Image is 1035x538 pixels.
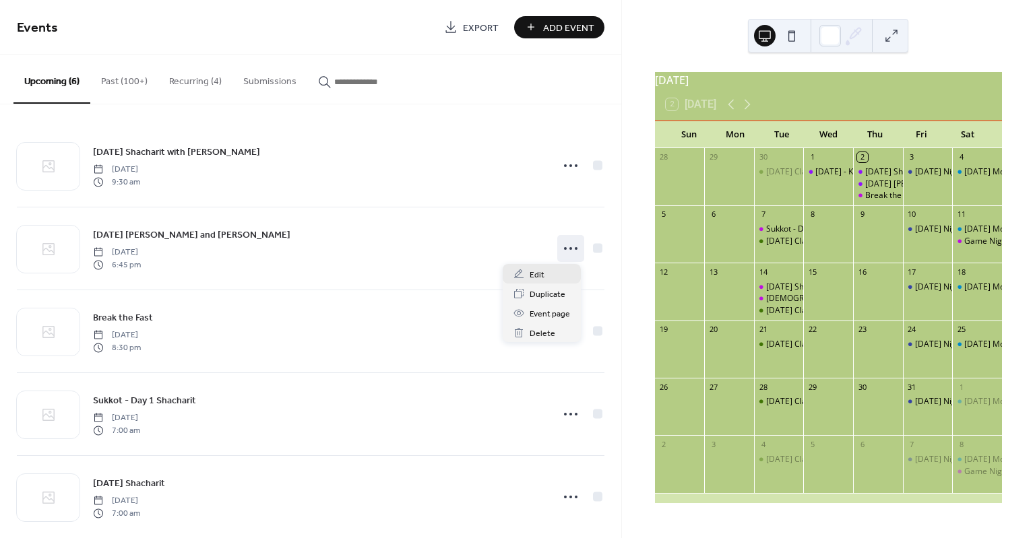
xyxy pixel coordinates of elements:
[853,166,903,178] div: Yom Kippur Shacharit with Yizkor
[758,382,768,392] div: 28
[907,209,917,220] div: 10
[758,325,768,335] div: 21
[865,166,1012,178] div: [DATE] Shacharit with [PERSON_NAME]
[915,224,1026,235] div: [DATE] Night Shabbat Service
[857,382,867,392] div: 30
[659,382,669,392] div: 26
[956,382,966,392] div: 1
[903,281,953,293] div: Friday Night Shabbat Service
[898,121,945,148] div: Fri
[659,209,669,220] div: 5
[93,329,141,341] span: [DATE]
[857,152,867,162] div: 2
[952,224,1002,235] div: Saturday Morning Shabbat Service
[766,281,830,293] div: [DATE] Shacharit
[93,228,290,242] span: [DATE] [PERSON_NAME] and [PERSON_NAME]
[758,439,768,449] div: 4
[956,267,966,277] div: 18
[952,281,1002,293] div: Saturday Morning Shabbat Service
[708,152,718,162] div: 29
[708,267,718,277] div: 13
[903,224,953,235] div: Friday Night Shabbat Service
[952,396,1002,407] div: Saturday Morning Shabbat Service
[766,293,855,304] div: [DEMOGRAPHIC_DATA]
[766,166,898,178] div: [DATE] Class with [PERSON_NAME]
[530,268,544,282] span: Edit
[754,166,804,178] div: Tuesday Class with Rabbi Shapiro
[915,281,1026,293] div: [DATE] Night Shabbat Service
[758,209,768,220] div: 7
[463,21,499,35] span: Export
[659,267,669,277] div: 12
[158,55,232,102] button: Recurring (4)
[857,209,867,220] div: 9
[93,424,140,436] span: 7:00 am
[93,393,196,408] a: Sukkot - Day 1 Shacharit
[758,267,768,277] div: 14
[514,16,604,38] button: Add Event
[93,495,140,507] span: [DATE]
[952,466,1002,477] div: Game Night
[956,209,966,220] div: 11
[853,190,903,201] div: Break the Fast
[865,190,919,201] div: Break the Fast
[915,339,1026,350] div: [DATE] Night Shabbat Service
[907,382,917,392] div: 31
[13,55,90,104] button: Upcoming (6)
[754,396,804,407] div: Tuesday Class with Rabbi Shapiro
[903,454,953,465] div: Friday Night Shabbat Service
[434,16,509,38] a: Export
[903,339,953,350] div: Friday Night Shabbat Service
[766,339,898,350] div: [DATE] Class with [PERSON_NAME]
[853,178,903,190] div: Yom Kippur Mincha and Neilah
[659,439,669,449] div: 2
[907,325,917,335] div: 24
[93,164,140,176] span: [DATE]
[530,307,570,321] span: Event page
[807,209,817,220] div: 8
[956,325,966,335] div: 25
[754,339,804,350] div: Tuesday Class with Rabbi Shapiro
[93,145,260,160] span: [DATE] Shacharit with [PERSON_NAME]
[952,339,1002,350] div: Saturday Morning Shabbat Service
[964,466,1009,477] div: Game Night
[903,396,953,407] div: Friday Night Shabbat Service
[754,293,804,304] div: Simchat Torah
[964,236,1009,247] div: Game Night
[945,121,991,148] div: Sat
[754,305,804,316] div: Tuesday Class with Rabbi Shapiro
[903,166,953,178] div: Friday Night Shabbat Service
[655,72,1002,88] div: [DATE]
[530,327,555,341] span: Delete
[758,152,768,162] div: 30
[659,325,669,335] div: 19
[93,259,141,271] span: 6:45 pm
[93,507,140,519] span: 7:00 am
[807,152,817,162] div: 1
[952,166,1002,178] div: Saturday Morning Shabbat Service
[803,166,853,178] div: Yom Kippur - Kol Nidrei
[766,396,898,407] div: [DATE] Class with [PERSON_NAME]
[543,21,594,35] span: Add Event
[766,236,898,247] div: [DATE] Class with [PERSON_NAME]
[857,439,867,449] div: 6
[852,121,898,148] div: Thu
[805,121,852,148] div: Wed
[93,475,165,491] a: [DATE] Shacharit
[766,305,898,316] div: [DATE] Class with [PERSON_NAME]
[93,341,141,354] span: 8:30 pm
[93,227,290,242] a: [DATE] [PERSON_NAME] and [PERSON_NAME]
[766,224,857,235] div: Sukkot - Day 1 Shacharit
[807,267,817,277] div: 15
[952,236,1002,247] div: Game Night
[857,267,867,277] div: 16
[232,55,307,102] button: Submissions
[530,288,565,302] span: Duplicate
[93,144,260,160] a: [DATE] Shacharit with [PERSON_NAME]
[93,176,140,188] span: 9:30 am
[754,224,804,235] div: Sukkot - Day 1 Shacharit
[17,15,58,41] span: Events
[815,166,885,178] div: [DATE] - Kol Nidrei
[907,267,917,277] div: 17
[708,209,718,220] div: 6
